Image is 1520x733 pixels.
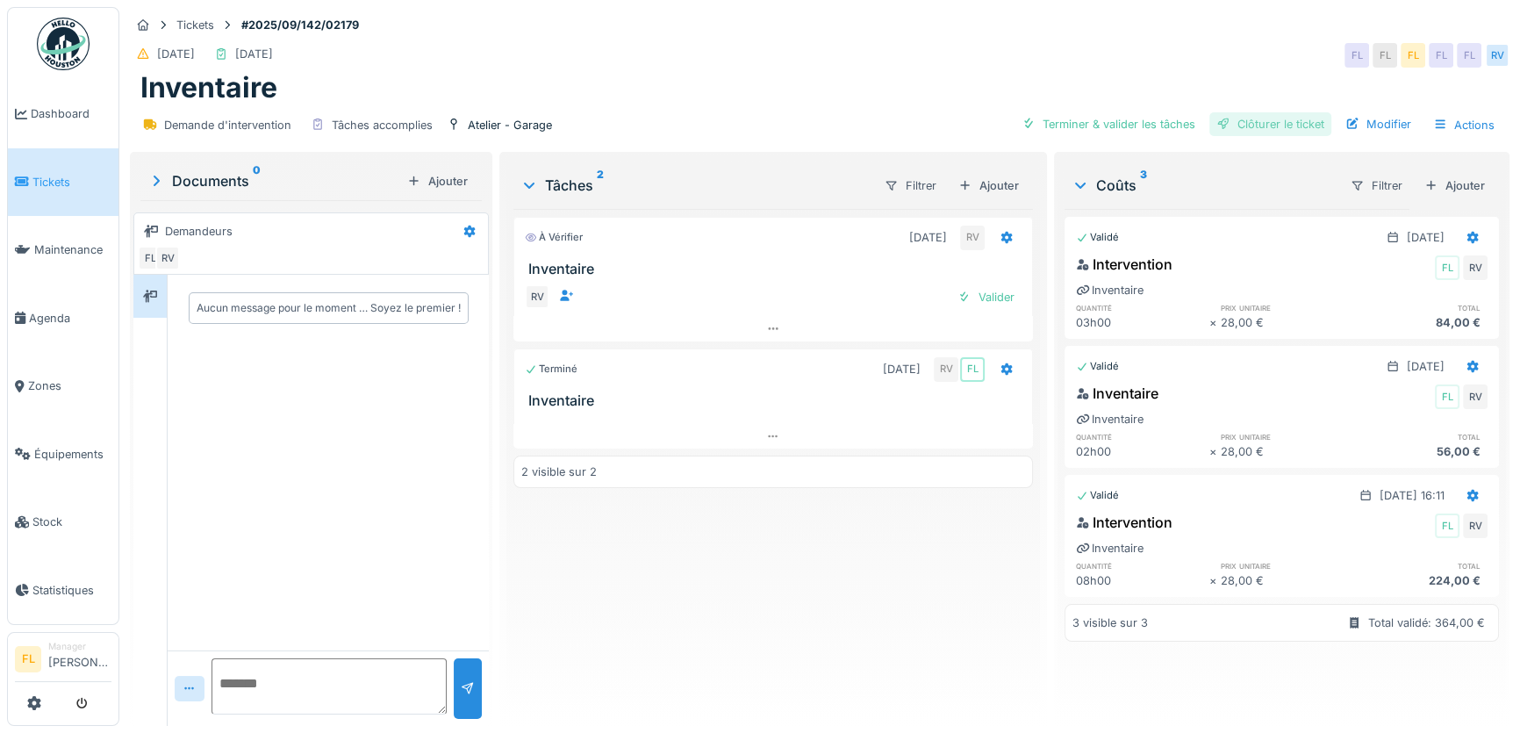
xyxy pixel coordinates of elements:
a: Zones [8,352,118,420]
a: Dashboard [8,80,118,148]
div: [DATE] [883,361,921,377]
div: [DATE] [235,46,273,62]
div: Tickets [176,17,214,33]
div: Tâches accomplies [332,117,433,133]
div: 28,00 € [1221,443,1354,460]
div: FL [1344,43,1369,68]
div: FL [1401,43,1425,68]
div: Atelier - Garage [468,117,552,133]
div: FL [1457,43,1481,68]
sup: 3 [1140,175,1147,196]
h6: total [1354,560,1488,571]
div: RV [1463,384,1488,409]
div: Aucun message pour le moment … Soyez le premier ! [197,300,461,316]
span: Maintenance [34,241,111,258]
span: Statistiques [32,582,111,599]
div: RV [960,226,985,250]
a: Stock [8,488,118,557]
h6: prix unitaire [1221,302,1354,313]
h6: total [1354,431,1488,442]
div: Total validé: 364,00 € [1368,614,1485,631]
div: Filtrer [877,173,944,198]
div: [DATE] [1407,229,1445,246]
div: À vérifier [525,230,583,245]
div: FL [960,357,985,382]
div: FL [1435,255,1459,280]
div: Inventaire [1076,282,1144,298]
a: Équipements [8,420,118,489]
div: Demande d'intervention [164,117,291,133]
span: Zones [28,377,111,394]
div: 56,00 € [1354,443,1488,460]
div: Manager [48,640,111,653]
div: 2 visible sur 2 [521,464,597,480]
div: RV [525,284,549,309]
div: 02h00 [1076,443,1209,460]
div: FL [1429,43,1453,68]
h3: Inventaire [528,261,1025,277]
div: Inventaire [1076,411,1144,428]
div: Coûts [1072,175,1336,196]
div: Validé [1076,230,1119,245]
span: Tickets [32,174,111,190]
div: RV [155,246,180,270]
h3: Inventaire [528,392,1025,409]
li: [PERSON_NAME] [48,640,111,678]
div: Ajouter [400,169,475,193]
h1: Inventaire [140,71,277,104]
div: 03h00 [1076,314,1209,331]
h6: quantité [1076,560,1209,571]
div: Validé [1076,488,1119,503]
div: Terminer & valider les tâches [1015,112,1202,136]
div: FL [138,246,162,270]
h6: prix unitaire [1221,560,1354,571]
div: 28,00 € [1221,314,1354,331]
span: Équipements [34,446,111,463]
h6: quantité [1076,302,1209,313]
div: [DATE] 16:11 [1380,487,1445,504]
div: Inventaire [1076,383,1158,404]
a: Tickets [8,148,118,217]
div: [DATE] [909,229,947,246]
div: RV [1463,514,1488,538]
div: RV [1485,43,1509,68]
div: Demandeurs [165,223,233,240]
div: Inventaire [1076,540,1144,557]
div: FL [1435,384,1459,409]
strong: #2025/09/142/02179 [234,17,366,33]
div: RV [1463,255,1488,280]
sup: 2 [597,175,604,196]
div: 08h00 [1076,572,1209,589]
div: 224,00 € [1354,572,1488,589]
span: Dashboard [31,105,111,122]
div: 28,00 € [1221,572,1354,589]
div: 3 visible sur 3 [1072,614,1148,631]
div: Validé [1076,359,1119,374]
div: Terminé [525,362,577,377]
div: Ajouter [1417,174,1492,198]
div: Clôturer le ticket [1209,112,1331,136]
div: Modifier [1338,112,1418,136]
div: Documents [147,170,400,191]
div: Filtrer [1343,173,1410,198]
h6: quantité [1076,431,1209,442]
div: Intervention [1076,254,1172,275]
div: Intervention [1076,512,1172,533]
a: Statistiques [8,557,118,625]
span: Stock [32,514,111,530]
a: FL Manager[PERSON_NAME] [15,640,111,682]
div: RV [934,357,958,382]
div: × [1209,314,1221,331]
div: [DATE] [1407,358,1445,375]
img: Badge_color-CXgf-gQk.svg [37,18,90,70]
div: [DATE] [157,46,195,62]
div: × [1209,572,1221,589]
div: Tâches [520,175,870,196]
div: × [1209,443,1221,460]
div: FL [1435,514,1459,538]
a: Agenda [8,284,118,353]
h6: total [1354,302,1488,313]
div: FL [1373,43,1397,68]
span: Agenda [29,310,111,327]
sup: 0 [253,170,261,191]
